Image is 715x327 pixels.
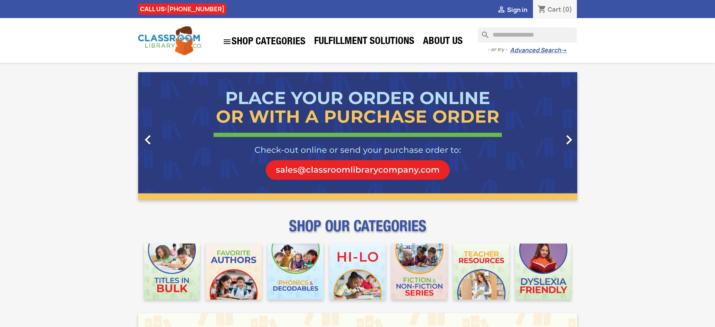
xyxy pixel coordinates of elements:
ul: Carousel container [138,72,577,200]
span: Cart [548,5,561,14]
img: CLC_HiLo_Mobile.jpg [330,244,385,300]
span: → [561,47,567,54]
a: About Us [419,35,467,50]
img: CLC_Favorite_Authors_Mobile.jpg [206,244,262,300]
i:  [560,130,578,149]
a: Previous [138,72,204,200]
i: search [478,27,487,36]
div: CALL US: [138,3,226,15]
img: CLC_Fiction_Nonfiction_Mobile.jpg [391,244,447,300]
img: CLC_Bulk_Mobile.jpg [144,244,200,300]
a: Next [511,72,577,200]
a: [PHONE_NUMBER] [167,5,224,13]
img: CLC_Phonics_And_Decodables_Mobile.jpg [268,244,324,300]
input: Search [478,27,577,42]
img: CLC_Teacher_Resources_Mobile.jpg [453,244,509,300]
span: Sign in [507,6,527,14]
i: shopping_cart [537,5,546,14]
i:  [138,130,157,149]
i:  [223,37,232,46]
a:  Sign in [497,6,527,14]
img: CLC_Dyslexia_Mobile.jpg [515,244,571,300]
a: Advanced Search→ [510,47,567,54]
span: (0) [562,5,572,14]
a: Fulfillment Solutions [310,35,418,50]
span: - or try - [488,46,510,53]
img: Classroom Library Company [138,26,202,55]
i:  [497,6,506,15]
a: SHOP CATEGORIES [219,33,309,50]
p: SHOP OUR CATEGORIES [138,224,577,238]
